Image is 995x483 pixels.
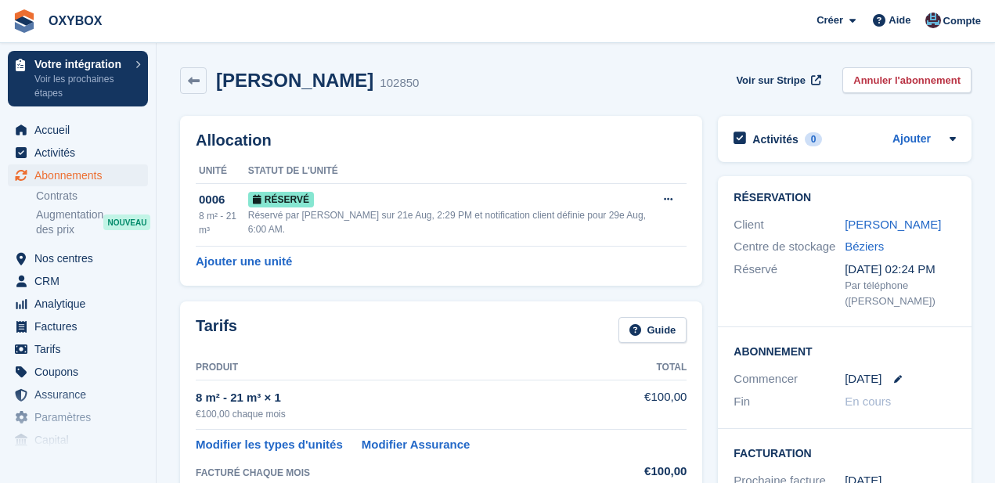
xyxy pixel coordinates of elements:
[8,384,148,406] a: menu
[13,9,36,33] img: stora-icon-8386f47178a22dfd0bd8f6a31ec36ba5ce8667c1dd55bd0f319d3a0aa187defe.svg
[36,207,103,237] span: Augmentation des prix
[196,407,621,421] div: €100,00 chaque mois
[734,192,956,204] h2: Réservation
[34,59,128,70] p: Votre intégration
[8,429,148,451] a: menu
[34,384,128,406] span: Assurance
[8,406,148,428] a: menu
[817,13,843,28] span: Créer
[845,261,956,279] div: [DATE] 02:24 PM
[8,164,148,186] a: menu
[8,142,148,164] a: menu
[196,317,237,343] h2: Tarifs
[8,338,148,360] a: menu
[892,131,931,149] a: Ajouter
[248,159,654,184] th: Statut de l'unité
[248,192,314,207] span: Réservé
[34,247,128,269] span: Nos centres
[196,389,621,407] div: 8 m² - 21 m³ × 1
[103,214,150,230] div: NOUVEAU
[621,380,687,429] td: €100,00
[196,159,248,184] th: Unité
[8,247,148,269] a: menu
[36,207,148,238] a: Augmentation des prix NOUVEAU
[734,343,956,359] h2: Abonnement
[196,253,292,271] a: Ajouter une unité
[752,132,798,146] h2: Activités
[34,293,128,315] span: Analytique
[34,406,128,428] span: Paramètres
[8,51,148,106] a: Votre intégration Voir les prochaines étapes
[36,189,148,204] a: Contrats
[199,191,248,209] div: 0006
[805,132,823,146] div: 0
[734,445,956,460] h2: Facturation
[734,216,845,234] div: Client
[8,293,148,315] a: menu
[845,240,884,253] a: Béziers
[734,393,845,411] div: Fin
[842,67,972,93] a: Annuler l'abonnement
[196,132,687,150] h2: Allocation
[734,370,845,388] div: Commencer
[248,208,654,236] div: Réservé par [PERSON_NAME] sur 21e Aug, 2:29 PM et notification client définie pour 29e Aug, 6:00 AM.
[845,278,956,308] div: Par téléphone ([PERSON_NAME])
[380,74,419,92] div: 102850
[736,73,806,88] span: Voir sur Stripe
[199,209,248,237] div: 8 m² - 21 m³
[196,355,621,380] th: Produit
[8,270,148,292] a: menu
[362,436,470,454] a: Modifier Assurance
[621,355,687,380] th: Total
[42,8,108,34] a: OXYBOX
[8,315,148,337] a: menu
[734,261,845,309] div: Réservé
[34,72,128,100] p: Voir les prochaines étapes
[925,13,941,28] img: Oriana Devaux
[618,317,687,343] a: Guide
[196,466,621,480] div: FACTURÉ CHAQUE MOIS
[943,13,981,29] span: Compte
[8,119,148,141] a: menu
[34,119,128,141] span: Accueil
[845,395,891,408] span: En cours
[196,436,343,454] a: Modifier les types d'unités
[845,370,881,388] time: 2025-08-28 23:00:00 UTC
[8,361,148,383] a: menu
[216,70,373,91] h2: [PERSON_NAME]
[34,142,128,164] span: Activités
[889,13,910,28] span: Aide
[34,429,128,451] span: Capital
[621,463,687,481] div: €100,00
[34,270,128,292] span: CRM
[34,315,128,337] span: Factures
[34,338,128,360] span: Tarifs
[730,67,824,93] a: Voir sur Stripe
[734,238,845,256] div: Centre de stockage
[34,164,128,186] span: Abonnements
[845,218,941,231] a: [PERSON_NAME]
[34,361,128,383] span: Coupons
